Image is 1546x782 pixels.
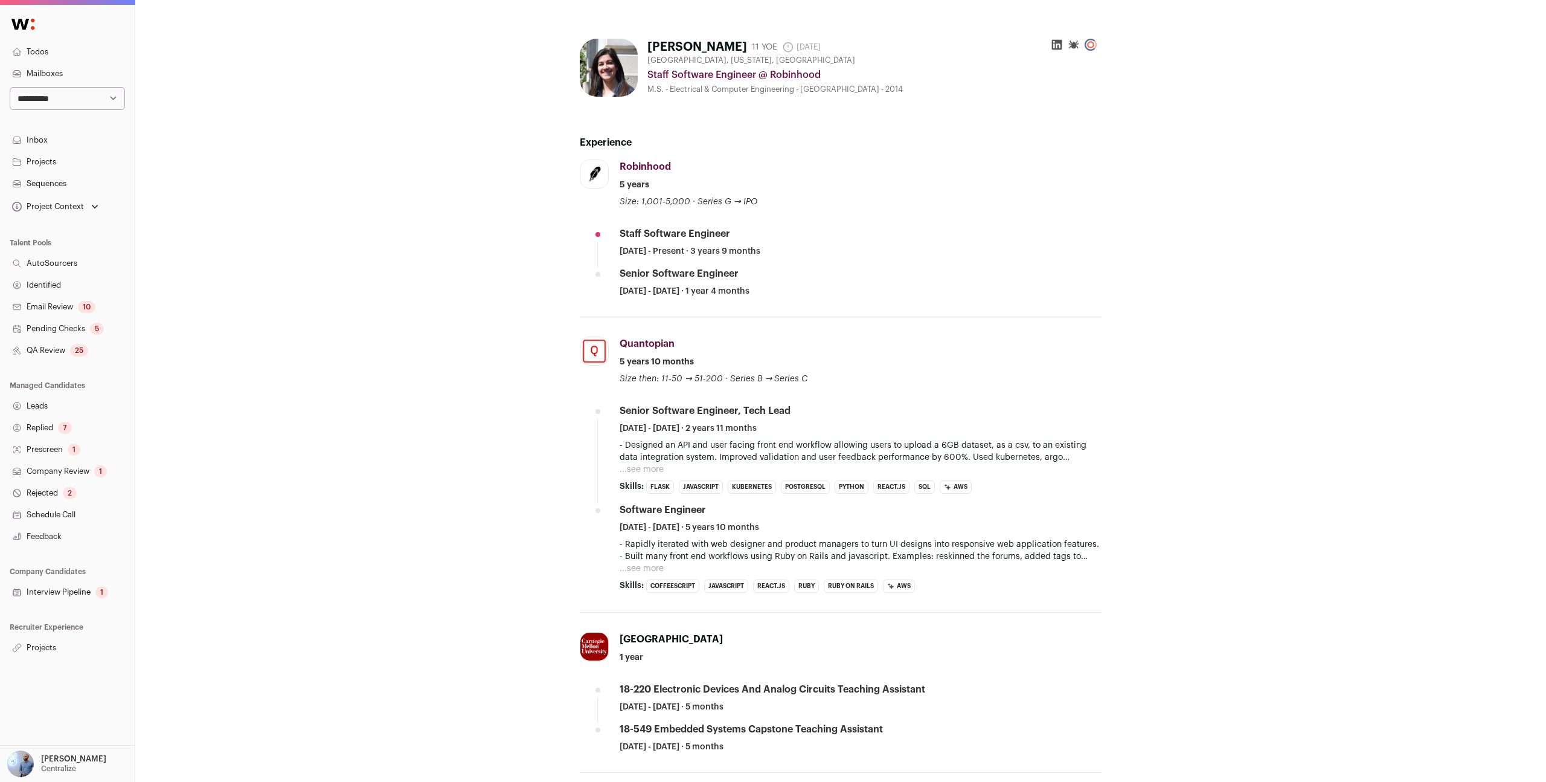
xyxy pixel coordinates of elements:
div: 1 [95,586,108,598]
div: 1 [68,444,80,456]
span: [GEOGRAPHIC_DATA] [620,635,723,644]
button: ...see more [620,464,664,476]
span: Quantopian [620,339,675,349]
li: JavaScript [679,480,723,494]
span: [DATE] - [DATE] · 5 months [620,741,723,753]
li: JavaScript [704,580,748,593]
button: Open dropdown [10,198,101,215]
li: CoffeeScript [646,580,699,593]
span: Skills: [620,580,644,592]
div: Software Engineer [620,503,706,517]
img: 97332-medium_jpg [7,751,34,777]
div: Staff Software Engineer [620,227,730,241]
img: e25e034e56fd650ac677a3493357f9f25e8c25c14f88654d3136345e9afc6079.jpg [580,633,608,661]
div: Project Context [10,202,84,212]
span: [DATE] [782,41,821,53]
li: Kubernetes [728,480,776,494]
img: Wellfound [5,12,41,36]
div: 18-220 Electronic Devices and Analog Circuits Teaching Assistant [620,683,925,696]
li: Flask [646,480,674,494]
li: React.js [873,480,909,494]
h1: [PERSON_NAME] [647,39,747,56]
li: PostgreSQL [781,480,830,494]
span: 1 year [620,651,643,664]
span: [DATE] - [DATE] · 5 months [620,701,723,713]
div: 11 YOE [752,41,777,53]
span: [DATE] - [DATE] · 1 year 4 months [620,285,749,297]
li: AWS [940,480,972,494]
span: Skills: [620,480,644,493]
span: Series G → IPO [698,198,757,206]
span: [DATE] - [DATE] · 2 years 11 months [620,422,757,435]
div: 2 [63,487,77,499]
span: Series B → Series C [730,375,808,383]
span: [DATE] - Present · 3 years 9 months [620,245,760,257]
span: [GEOGRAPHIC_DATA], [US_STATE], [GEOGRAPHIC_DATA] [647,56,855,65]
div: M.S. - Electrical & Computer Engineering - [GEOGRAPHIC_DATA] - 2014 [647,85,1102,94]
img: f94d9133d3b94be5754b4d9745b4182d97c031297df0f0ec9846eee21a2b2704.jpg [580,160,608,188]
span: 5 years [620,179,649,191]
p: - Built many front end workflows using Ruby on Rails and javascript. Examples: reskinned the foru... [620,551,1102,563]
p: - Designed an API and user facing front end workflow allowing users to upload a 6GB dataset, as a... [620,439,1102,464]
span: Robinhood [620,162,671,172]
button: Open dropdown [5,751,109,777]
img: d146656a88ca354abaaeaab03af1587f4699bde52123d03b2e2f21aefec2532b [580,39,638,97]
li: Ruby [794,580,819,593]
p: [PERSON_NAME] [41,754,106,764]
div: 5 [90,323,104,335]
div: 10 [78,301,95,313]
div: 25 [70,344,88,357]
h2: Experience [580,135,1102,150]
span: [DATE] - [DATE] · 5 years 10 months [620,522,759,534]
div: Senior Software Engineer [620,267,739,280]
div: 1 [94,465,107,477]
p: - Rapidly iterated with web designer and product managers to turn UI designs into responsive web ... [620,538,1102,551]
li: Python [835,480,868,494]
div: 7 [58,422,72,434]
button: ...see more [620,563,664,575]
div: Senior Software Engineer, Tech Lead [620,404,791,418]
div: Staff Software Engineer @ Robinhood [647,68,1102,82]
li: AWS [883,580,915,593]
span: 5 years 10 months [620,356,694,368]
span: · [693,196,695,208]
li: SQL [914,480,935,494]
img: 865357d0b036941dc14d753156b62f42974b2ff45812ada1370079805a77fe53.jpg [580,337,608,365]
p: Centralize [41,764,76,774]
span: Size: 1,001-5,000 [620,198,690,206]
div: 18-549 Embedded Systems Capstone Teaching Assistant [620,723,883,736]
span: Size then: 11-50 → 51-200 [620,375,723,383]
li: Ruby on Rails [824,580,878,593]
span: · [725,373,728,385]
li: React.js [753,580,789,593]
